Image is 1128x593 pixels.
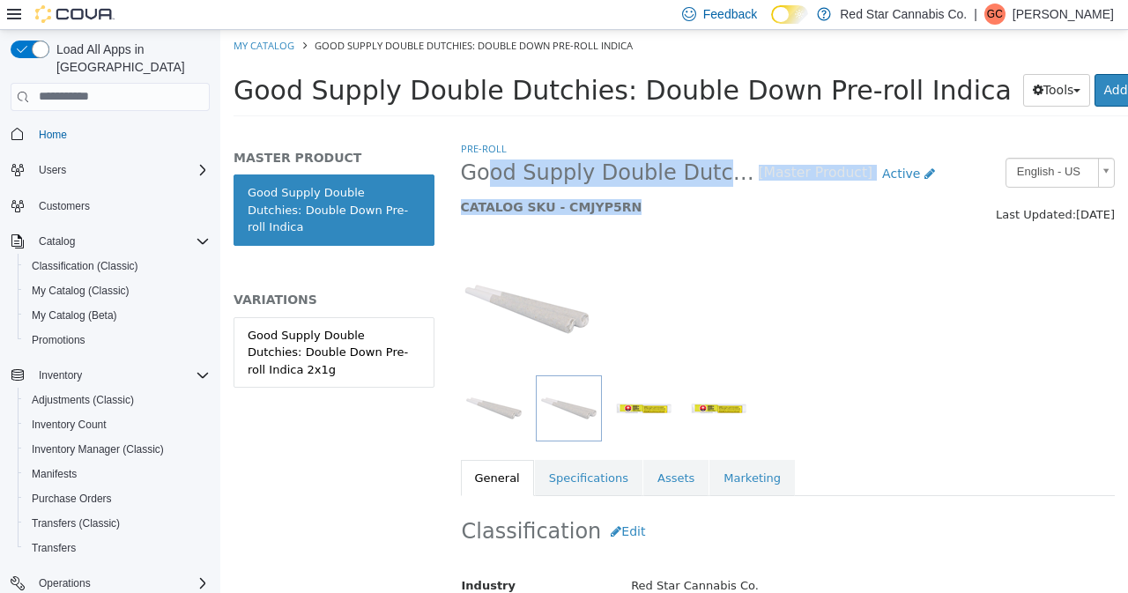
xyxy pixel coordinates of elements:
a: Marketing [489,430,575,467]
a: Transfers [25,537,83,559]
span: Active [662,137,700,151]
button: Catalog [4,229,217,254]
span: Transfers (Classic) [32,516,120,530]
span: Customers [39,199,90,213]
a: My Catalog (Classic) [25,280,137,301]
h5: CATALOG SKU - CMJYP5RN [241,169,724,185]
a: Specifications [315,430,422,467]
h5: MASTER PRODUCT [13,120,214,136]
a: Inventory Count [25,414,114,435]
a: My Catalog (Beta) [25,305,124,326]
span: Inventory [32,365,210,386]
button: Inventory [4,363,217,388]
img: Cova [35,5,115,23]
span: Inventory Count [32,418,107,432]
button: My Catalog (Classic) [18,278,217,303]
span: Inventory [39,368,82,382]
input: Dark Mode [771,5,808,24]
button: Inventory Manager (Classic) [18,437,217,462]
small: [Master Product] [538,137,653,151]
span: My Catalog (Classic) [25,280,210,301]
div: Gianfranco Catalano [984,4,1006,25]
a: English - US [785,128,894,158]
span: Adjustments (Classic) [32,393,134,407]
button: Tools [803,44,871,77]
a: Pre-Roll [241,112,286,125]
a: Classification (Classic) [25,256,145,277]
a: Add new variation [874,44,1006,77]
span: My Catalog (Beta) [25,305,210,326]
span: Transfers [25,537,210,559]
span: Purchase Orders [32,492,112,506]
button: Users [32,159,73,181]
span: Inventory Count [25,414,210,435]
img: 150 [241,213,373,345]
a: Good Supply Double Dutchies: Double Down Pre-roll Indica [13,145,214,216]
p: Red Star Cannabis Co. [840,4,967,25]
span: Promotions [25,330,210,351]
span: Feedback [703,5,757,23]
button: Purchase Orders [18,486,217,511]
span: English - US [786,129,871,156]
span: Transfers [32,541,76,555]
a: Customers [32,196,97,217]
span: Good Supply Double Dutchies: Double Down Pre-roll Indica [13,45,791,76]
a: Assets [423,430,488,467]
button: Promotions [18,328,217,352]
span: Users [32,159,210,181]
a: Home [32,124,74,145]
span: Inventory Manager (Classic) [32,442,164,456]
a: My Catalog [13,9,74,22]
p: | [974,4,977,25]
span: Manifests [32,467,77,481]
a: General [241,430,314,467]
button: My Catalog (Beta) [18,303,217,328]
button: Inventory Count [18,412,217,437]
span: Promotions [32,333,85,347]
span: Catalog [39,234,75,248]
span: My Catalog (Beta) [32,308,117,322]
a: Inventory Manager (Classic) [25,439,171,460]
span: Purchase Orders [25,488,210,509]
span: Industry [241,549,296,562]
div: Red Star Cannabis Co. [397,541,907,572]
span: [DATE] [856,178,894,191]
button: Adjustments (Classic) [18,388,217,412]
span: Users [39,163,66,177]
button: Transfers (Classic) [18,511,217,536]
button: Catalog [32,231,82,252]
h2: Classification [241,486,894,518]
span: Home [32,123,210,145]
a: Purchase Orders [25,488,119,509]
span: Dark Mode [771,24,772,25]
span: Adjustments (Classic) [25,389,210,411]
span: Inventory Manager (Classic) [25,439,210,460]
button: Classification (Classic) [18,254,217,278]
span: Last Updated: [775,178,856,191]
span: Operations [39,576,91,590]
button: Customers [4,193,217,219]
span: Catalog [32,231,210,252]
span: Home [39,128,67,142]
span: Good Supply Double Dutchies: Double Down Pre-roll Indica [241,130,538,157]
button: Manifests [18,462,217,486]
a: Promotions [25,330,93,351]
span: Customers [32,195,210,217]
span: Classification (Classic) [32,259,138,273]
span: My Catalog (Classic) [32,284,130,298]
button: Edit [381,486,434,518]
p: [PERSON_NAME] [1013,4,1114,25]
button: Transfers [18,536,217,560]
span: Classification (Classic) [25,256,210,277]
span: Good Supply Double Dutchies: Double Down Pre-roll Indica [94,9,412,22]
h5: VARIATIONS [13,262,214,278]
a: Adjustments (Classic) [25,389,141,411]
span: GC [987,4,1003,25]
span: Load All Apps in [GEOGRAPHIC_DATA] [49,41,210,76]
span: Manifests [25,463,210,485]
a: Manifests [25,463,84,485]
div: Good Supply Double Dutchies: Double Down Pre-roll Indica 2x1g [27,297,200,349]
button: Users [4,158,217,182]
span: Transfers (Classic) [25,513,210,534]
button: Home [4,122,217,147]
